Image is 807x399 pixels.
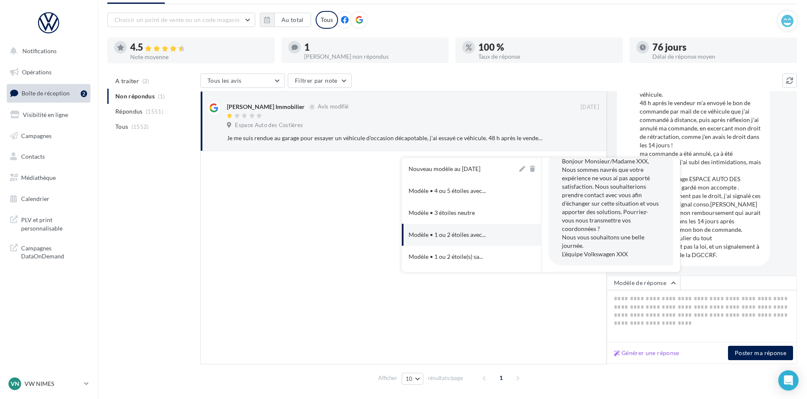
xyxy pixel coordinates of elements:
[5,63,92,81] a: Opérations
[409,165,480,173] div: Nouveau modèle au [DATE]
[115,122,128,131] span: Tous
[200,73,285,88] button: Tous les avis
[115,16,240,23] span: Choisir un point de vente ou un code magasin
[428,374,463,382] span: résultats/page
[5,148,92,166] a: Contacts
[260,13,311,27] button: Au total
[316,11,338,29] div: Tous
[21,153,45,160] span: Contacts
[409,209,475,217] div: Modèle • 3 étoiles neutre
[778,370,799,391] div: Open Intercom Messenger
[107,13,255,27] button: Choisir un point de vente ou un code magasin
[5,106,92,124] a: Visibilité en ligne
[304,54,442,60] div: [PERSON_NAME] non répondus
[607,276,680,290] button: Modèle de réponse
[21,214,87,232] span: PLV et print personnalisable
[115,77,139,85] span: A traiter
[5,211,92,236] a: PLV et print personnalisable
[288,73,352,88] button: Filtrer par note
[478,43,616,52] div: 100 %
[318,103,349,110] span: Avis modifié
[23,111,68,118] span: Visibilité en ligne
[21,174,56,181] span: Médiathèque
[21,195,49,202] span: Calendrier
[728,346,793,360] button: Poster ma réponse
[21,132,52,139] span: Campagnes
[5,84,92,102] a: Boîte de réception2
[235,122,303,129] span: Espace Auto des Costières
[11,380,19,388] span: VN
[409,231,486,239] span: Modèle • 1 ou 2 étoiles avec...
[640,73,763,259] div: Je me suis rendue au garage pour essayer un véhicule d'occasion décapotable, j'ai essayé ce véhic...
[402,202,518,224] button: Modèle • 3 étoiles neutre
[130,54,268,60] div: Note moyenne
[131,123,149,130] span: (1552)
[81,90,87,97] div: 2
[402,246,518,268] button: Modèle • 1 ou 2 étoile(s) sa...
[115,107,143,116] span: Répondus
[581,103,599,111] span: [DATE]
[130,43,268,52] div: 4.5
[494,371,508,385] span: 1
[611,348,683,358] button: Générer une réponse
[5,42,89,60] button: Notifications
[5,127,92,145] a: Campagnes
[5,190,92,208] a: Calendrier
[402,158,518,180] button: Nouveau modèle au [DATE]
[227,103,305,111] div: [PERSON_NAME] Immobilier
[402,373,423,385] button: 10
[22,68,52,76] span: Opérations
[402,224,518,246] button: Modèle • 1 ou 2 étoiles avec...
[25,380,81,388] p: VW NIMES
[478,54,616,60] div: Taux de réponse
[5,169,92,187] a: Médiathèque
[227,134,544,142] div: Je me suis rendue au garage pour essayer un véhicule d'occasion décapotable, j'ai essayé ce véhic...
[304,43,442,52] div: 1
[378,374,397,382] span: Afficher
[22,90,70,97] span: Boîte de réception
[402,180,518,202] button: Modèle • 4 ou 5 étoiles avec...
[406,375,413,382] span: 10
[21,242,87,261] span: Campagnes DataOnDemand
[5,239,92,264] a: Campagnes DataOnDemand
[652,54,790,60] div: Délai de réponse moyen
[7,376,90,392] a: VN VW NIMES
[207,77,242,84] span: Tous les avis
[652,43,790,52] div: 76 jours
[22,47,57,54] span: Notifications
[274,13,311,27] button: Au total
[409,252,483,261] span: Modèle • 1 ou 2 étoile(s) sa...
[146,108,164,115] span: (1551)
[142,78,150,84] span: (2)
[409,187,486,195] span: Modèle • 4 ou 5 étoiles avec...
